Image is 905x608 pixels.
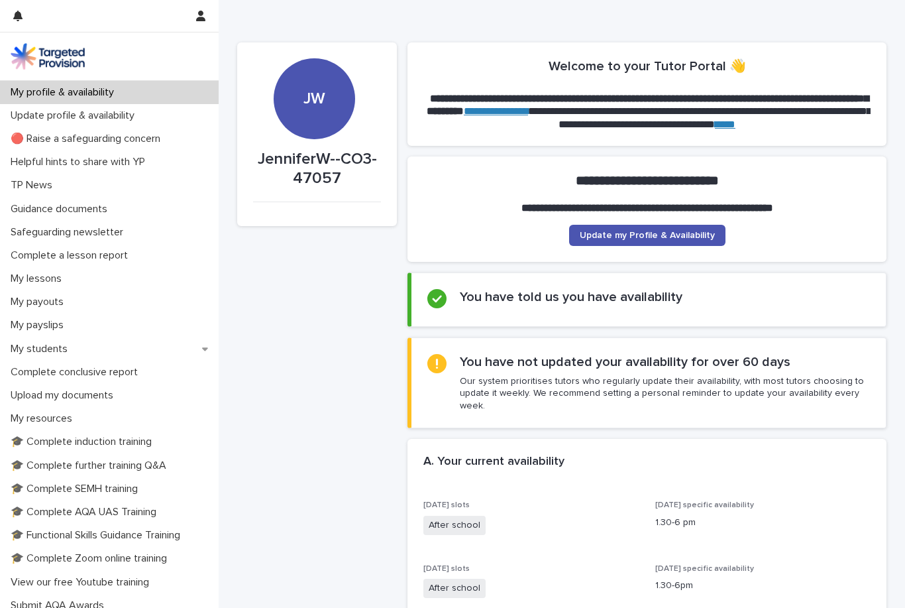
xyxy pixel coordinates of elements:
p: My payslips [5,319,74,332]
p: Update profile & availability [5,109,145,122]
p: 🎓 Functional Skills Guidance Training [5,529,191,542]
p: Guidance documents [5,203,118,215]
span: [DATE] slots [423,565,470,573]
p: 🎓 Complete SEMH training [5,483,148,495]
p: 1.30-6 pm [655,516,871,530]
p: My lessons [5,273,72,285]
p: TP News [5,179,63,192]
a: Update my Profile & Availability [569,225,725,246]
p: 🎓 Complete AQA UAS Training [5,506,167,518]
p: Helpful hints to share with YP [5,156,156,168]
h2: You have told us you have availability [460,289,682,305]
p: Complete conclusive report [5,366,148,379]
p: Safeguarding newsletter [5,226,134,239]
p: JenniferW--CO3-47057 [253,150,381,188]
span: Update my Profile & Availability [580,231,715,240]
p: 🎓 Complete induction training [5,436,162,448]
h2: You have not updated your availability for over 60 days [460,354,790,370]
p: My profile & availability [5,86,125,99]
h2: A. Your current availability [423,455,564,469]
span: After school [423,579,486,598]
p: View our free Youtube training [5,576,160,589]
p: 🎓 Complete Zoom online training [5,552,178,565]
p: 🎓 Complete further training Q&A [5,459,177,472]
p: My payouts [5,296,74,308]
span: [DATE] specific availability [655,501,754,509]
span: [DATE] specific availability [655,565,754,573]
p: Our system prioritises tutors who regularly update their availability, with most tutors choosing ... [460,375,870,412]
div: JW [274,9,354,109]
p: My resources [5,412,83,425]
p: Upload my documents [5,389,124,402]
h2: Welcome to your Tutor Portal 👋 [549,58,746,74]
p: 1.30-6pm [655,579,871,593]
p: 🔴 Raise a safeguarding concern [5,133,171,145]
p: My students [5,343,78,355]
span: [DATE] slots [423,501,470,509]
p: Complete a lesson report [5,249,138,262]
span: After school [423,516,486,535]
img: M5nRWzHhSzIhMunXDL62 [11,43,85,70]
